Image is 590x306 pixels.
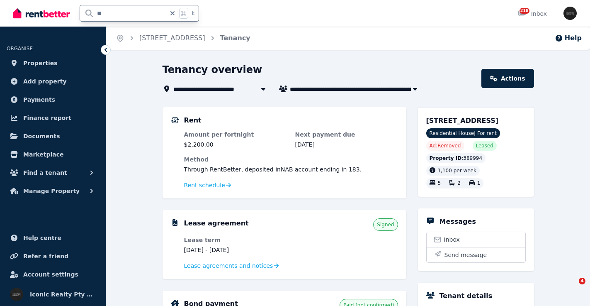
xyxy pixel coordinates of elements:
[7,91,99,108] a: Payments
[23,113,71,123] span: Finance report
[184,262,279,270] a: Lease agreements and notices
[7,110,99,126] a: Finance report
[184,181,231,189] a: Rent schedule
[23,95,55,105] span: Payments
[23,58,58,68] span: Properties
[163,63,262,76] h1: Tenancy overview
[7,266,99,283] a: Account settings
[438,168,476,174] span: 1,100 per week
[579,278,585,284] span: 4
[23,186,80,196] span: Manage Property
[520,8,529,14] span: 218
[184,155,398,164] dt: Method
[192,10,194,17] span: k
[426,128,500,138] span: Residential House | For rent
[184,218,249,228] h5: Lease agreement
[377,221,394,228] span: Signed
[481,69,534,88] a: Actions
[171,117,179,123] img: Rental Payments
[23,251,68,261] span: Refer a friend
[184,246,287,254] dd: [DATE] - [DATE]
[439,217,476,227] h5: Messages
[7,46,33,51] span: ORGANISE
[476,142,493,149] span: Leased
[295,140,398,149] dd: [DATE]
[10,288,23,301] img: Iconic Realty Pty Ltd
[23,76,67,86] span: Add property
[23,131,60,141] span: Documents
[427,247,525,262] button: Send message
[518,10,547,18] div: Inbox
[220,34,250,42] a: Tenancy
[184,115,202,125] h5: Rent
[7,230,99,246] a: Help centre
[7,55,99,71] a: Properties
[184,130,287,139] dt: Amount per fortnight
[426,153,486,163] div: : 389994
[7,128,99,144] a: Documents
[23,269,78,279] span: Account settings
[7,73,99,90] a: Add property
[438,181,441,186] span: 5
[184,166,362,173] span: Through RentBetter , deposited in NAB account ending in 183 .
[555,33,582,43] button: Help
[444,235,460,244] span: Inbox
[23,233,61,243] span: Help centre
[562,278,582,298] iframe: Intercom live chat
[23,149,63,159] span: Marketplace
[184,236,287,244] dt: Lease term
[430,142,461,149] span: Ad: Removed
[184,262,273,270] span: Lease agreements and notices
[7,164,99,181] button: Find a tenant
[439,291,493,301] h5: Tenant details
[7,248,99,264] a: Refer a friend
[426,117,499,125] span: [STREET_ADDRESS]
[13,7,70,20] img: RentBetter
[184,181,225,189] span: Rent schedule
[427,232,525,247] a: Inbox
[444,251,487,259] span: Send message
[23,168,67,178] span: Find a tenant
[295,130,398,139] dt: Next payment due
[457,181,461,186] span: 2
[7,183,99,199] button: Manage Property
[563,7,577,20] img: Iconic Realty Pty Ltd
[106,27,260,50] nav: Breadcrumb
[430,155,462,162] span: Property ID
[139,34,205,42] a: [STREET_ADDRESS]
[184,140,287,149] dd: $2,200.00
[477,181,481,186] span: 1
[7,146,99,163] a: Marketplace
[30,289,96,299] span: Iconic Realty Pty Ltd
